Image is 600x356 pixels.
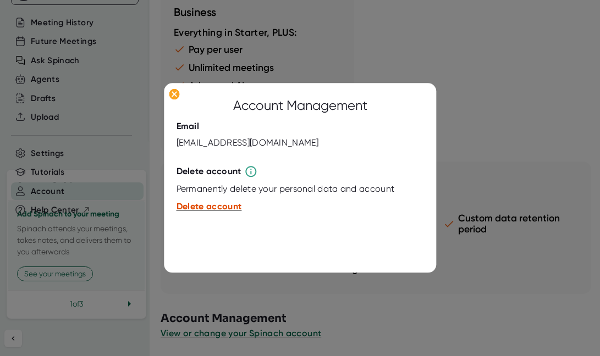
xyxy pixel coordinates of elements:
div: Email [177,121,200,132]
button: Delete account [177,200,242,213]
div: Delete account [177,166,241,177]
span: Delete account [177,201,242,212]
div: Permanently delete your personal data and account [177,183,395,194]
div: [EMAIL_ADDRESS][DOMAIN_NAME] [177,137,318,148]
div: Account Management [233,96,367,115]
